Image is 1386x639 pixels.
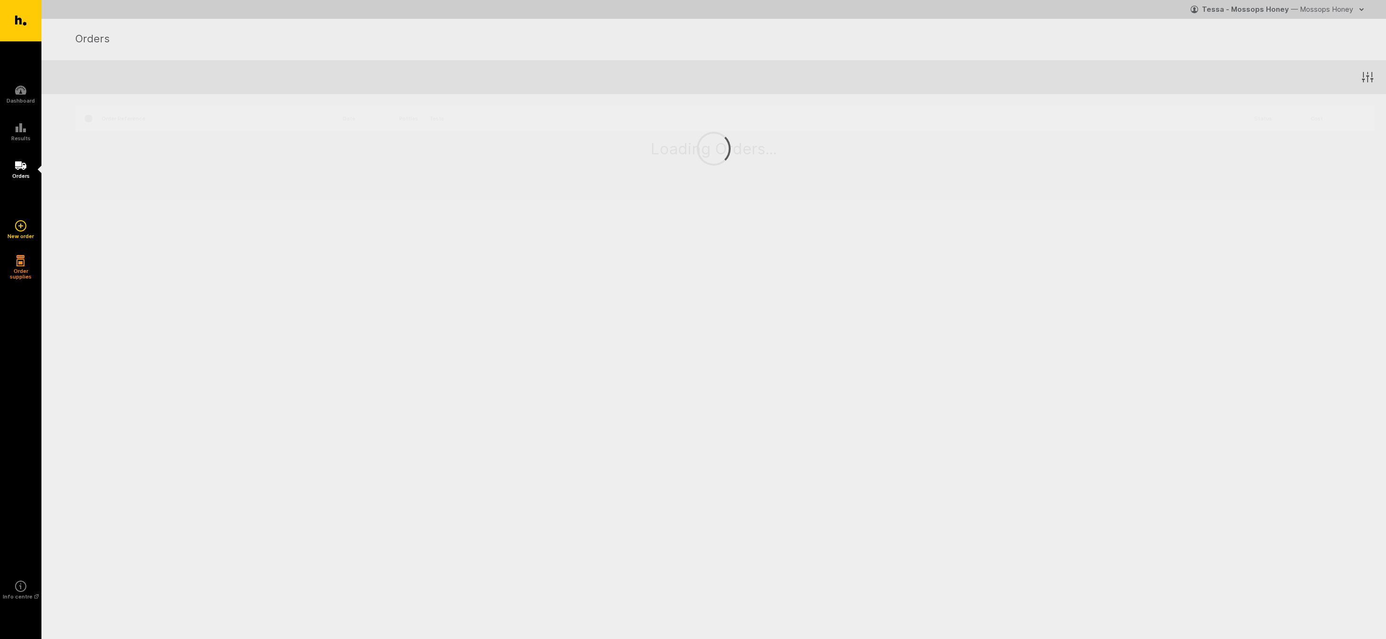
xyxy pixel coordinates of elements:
[12,173,30,179] h5: Orders
[1202,5,1289,14] strong: Tessa - Mossops Honey
[1291,5,1353,14] span: — Mossops Honey
[1191,2,1367,17] button: Tessa - Mossops Honey — Mossops Honey
[11,136,31,141] h5: Results
[75,31,1363,48] h1: Orders
[7,268,35,280] h5: Order supplies
[3,594,39,599] h5: Info centre
[8,233,34,239] h5: New order
[7,98,35,104] h5: Dashboard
